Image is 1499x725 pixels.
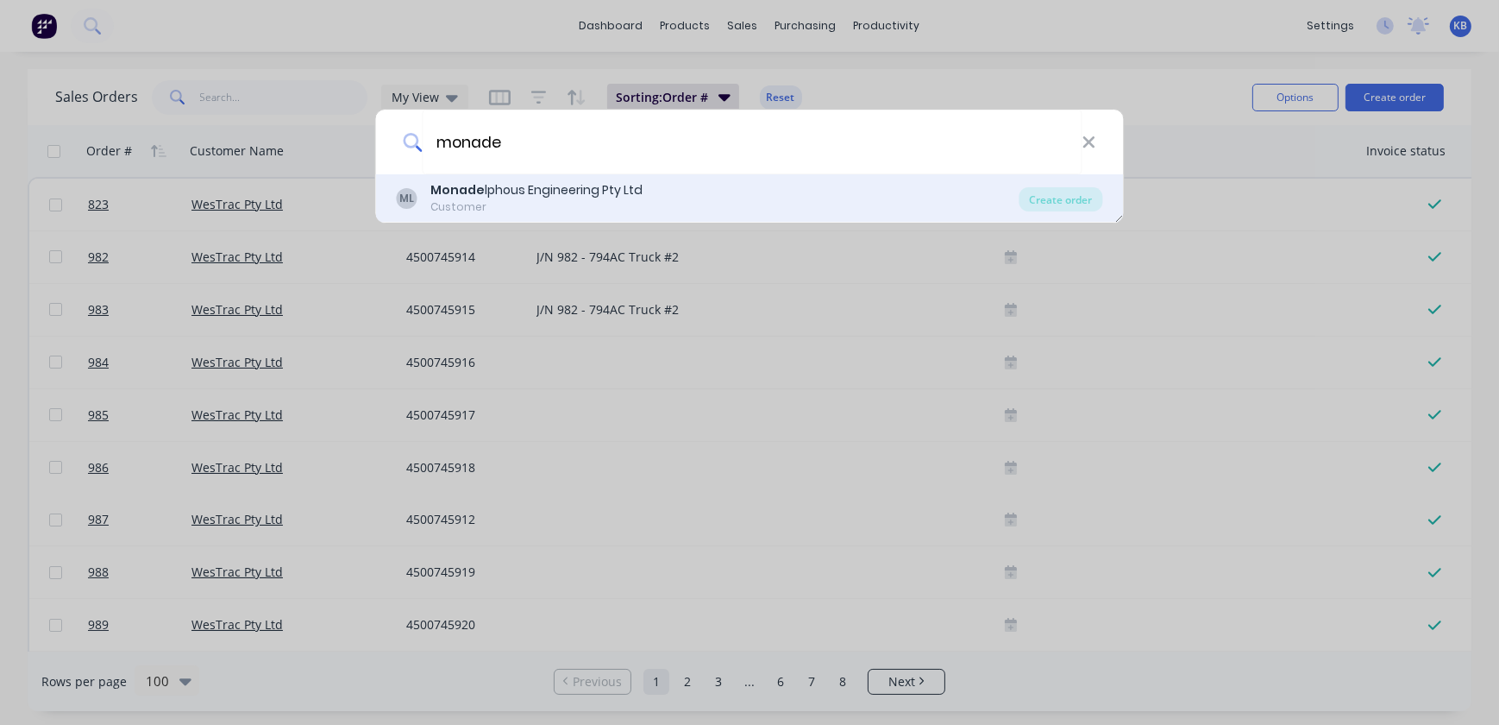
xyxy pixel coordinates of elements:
div: lphous Engineering Pty Ltd [431,181,643,199]
input: Enter a customer name to create a new order... [422,110,1082,174]
div: Create order [1019,187,1103,211]
b: Monade [431,181,486,199]
div: ML [397,188,417,209]
div: Customer [431,199,643,215]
